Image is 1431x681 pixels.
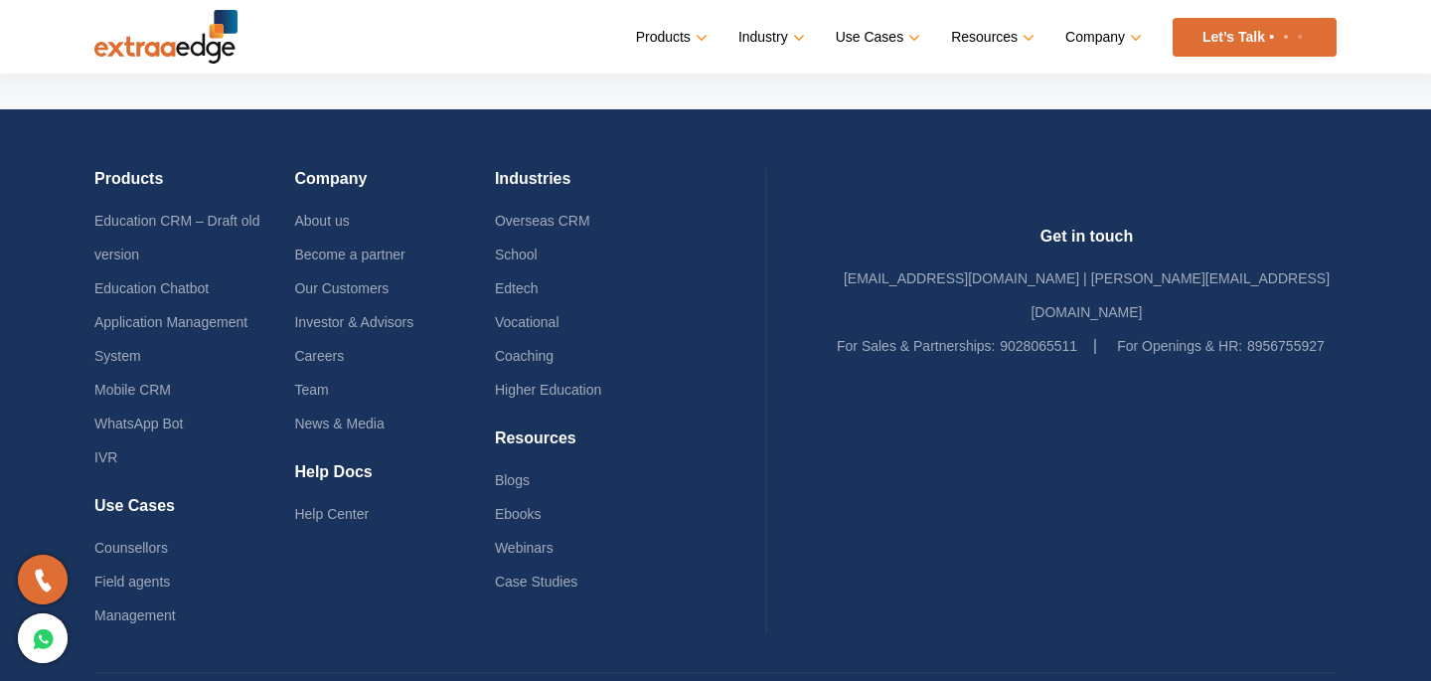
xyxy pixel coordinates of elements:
[94,280,209,296] a: Education Chatbot
[495,428,695,463] h4: Resources
[495,540,554,556] a: Webinars
[94,574,170,590] a: Field agents
[94,382,171,398] a: Mobile CRM
[94,416,184,431] a: WhatsApp Bot
[1000,338,1077,354] a: 9028065511
[94,540,168,556] a: Counsellors
[495,348,554,364] a: Coaching
[495,247,538,262] a: School
[294,280,389,296] a: Our Customers
[837,227,1337,261] h4: Get in touch
[636,23,704,52] a: Products
[294,382,328,398] a: Team
[495,213,590,229] a: Overseas CRM
[495,382,601,398] a: Higher Education
[294,348,344,364] a: Careers
[94,496,294,531] h4: Use Cases
[495,169,695,204] h4: Industries
[495,506,542,522] a: Ebooks
[294,416,384,431] a: News & Media
[294,247,404,262] a: Become a partner
[495,574,577,590] a: Case Studies
[294,462,494,497] h4: Help Docs
[951,23,1031,52] a: Resources
[294,169,494,204] h4: Company
[94,169,294,204] h4: Products
[738,23,801,52] a: Industry
[495,280,539,296] a: Edtech
[495,472,530,488] a: Blogs
[1173,18,1337,57] a: Let’s Talk
[836,23,916,52] a: Use Cases
[94,449,117,465] a: IVR
[294,213,349,229] a: About us
[844,270,1330,320] a: [EMAIL_ADDRESS][DOMAIN_NAME] | [PERSON_NAME][EMAIL_ADDRESS][DOMAIN_NAME]
[94,607,176,623] a: Management
[294,506,369,522] a: Help Center
[1247,338,1325,354] a: 8956755927
[94,314,247,364] a: Application Management System
[94,213,260,262] a: Education CRM – Draft old version
[837,329,996,363] label: For Sales & Partnerships:
[294,314,413,330] a: Investor & Advisors
[495,314,559,330] a: Vocational
[1065,23,1138,52] a: Company
[1117,329,1242,363] label: For Openings & HR:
